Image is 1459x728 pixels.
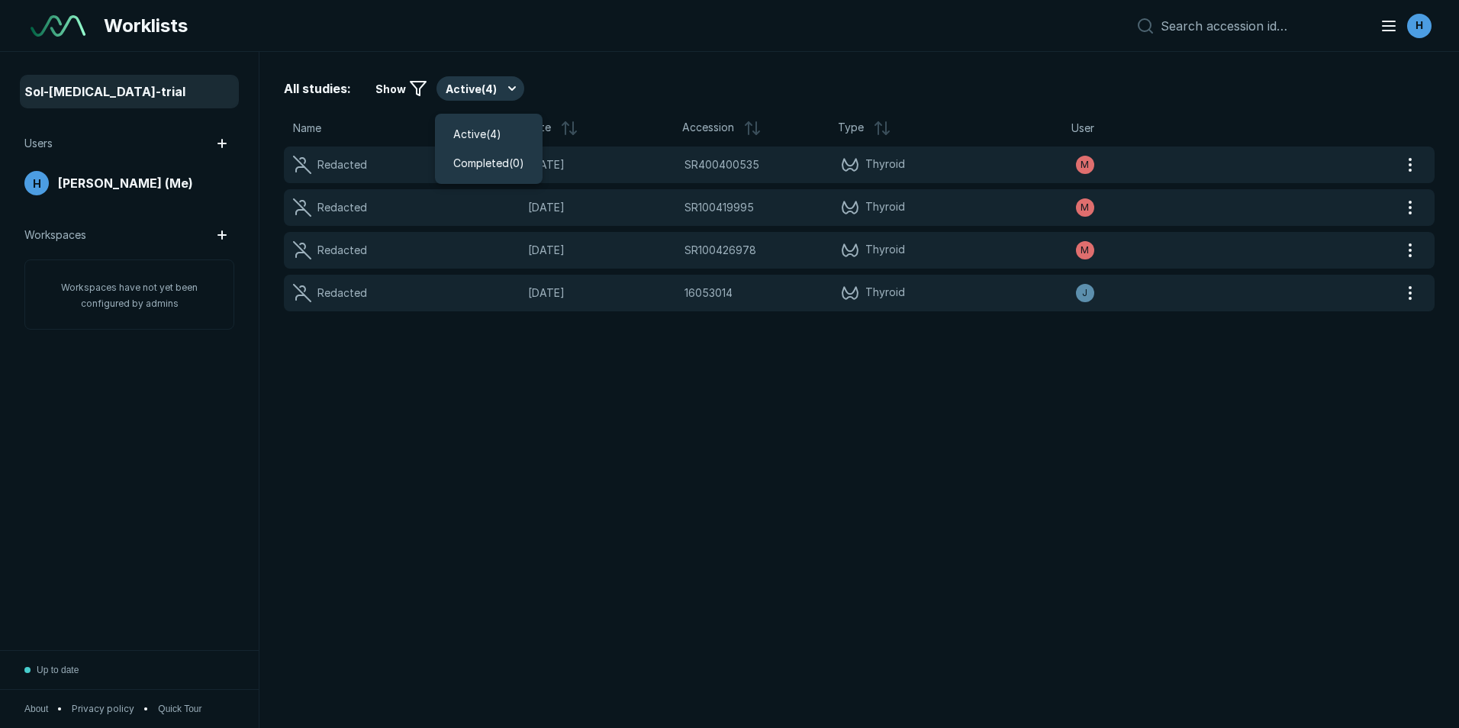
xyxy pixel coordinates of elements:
span: Thyroid [865,156,905,174]
span: [DATE] [528,242,675,259]
button: Active(4) [436,76,524,101]
span: SR100426978 [684,242,756,259]
div: avatar-name [1076,156,1094,174]
span: [PERSON_NAME] (Me) [58,174,193,192]
span: [DATE] [528,285,675,301]
span: User [1071,120,1094,137]
span: M [1081,201,1089,214]
span: Accession [682,119,734,137]
span: Workspaces have not yet been configured by admins [61,282,198,309]
span: Active ( 4 ) [453,126,501,143]
button: avatar-name [1370,11,1435,41]
input: Search accession id… [1161,18,1361,34]
span: Name [293,120,321,137]
a: avatar-name[PERSON_NAME] (Me) [21,168,237,198]
div: avatar-name [1407,14,1432,38]
span: [DATE] [528,156,675,173]
a: Redacted[DATE]SR100426978Thyroidavatar-name [284,232,1398,269]
span: [DATE] [528,199,675,216]
div: Redacted [317,285,367,301]
span: H [33,176,41,192]
span: Completed ( 0 ) [453,155,524,172]
a: Redacted[DATE]SR100419995Thyroidavatar-name [284,189,1398,226]
span: Up to date [37,663,79,677]
img: See-Mode Logo [31,15,85,37]
div: Redacted [317,242,367,259]
button: About [24,702,48,716]
span: Users [24,135,53,152]
a: Redacted[DATE]16053014Thyroidavatar-name [284,275,1398,311]
div: avatar-name [24,171,49,195]
button: Up to date [24,651,79,689]
span: Workspaces [24,227,86,243]
span: Sol-[MEDICAL_DATA]-trial [24,82,185,101]
span: M [1081,158,1089,172]
a: See-Mode Logo [24,9,92,43]
span: SR100419995 [684,199,754,216]
span: Thyroid [865,241,905,259]
span: • [57,702,63,716]
span: All studies: [284,79,351,98]
button: Quick Tour [158,702,201,716]
div: avatar-name [1076,284,1094,302]
a: Sol-[MEDICAL_DATA]-trial [21,76,237,107]
span: Worklists [104,12,188,40]
span: H [1416,18,1423,34]
a: Privacy policy [72,702,134,716]
span: J [1082,286,1087,300]
span: Type [838,119,864,137]
span: Thyroid [865,198,905,217]
span: M [1081,243,1089,257]
div: Redacted [317,199,367,216]
div: Active(4) [435,114,543,184]
span: 16053014 [684,285,733,301]
span: SR400400535 [684,156,759,173]
span: Show [375,81,406,97]
a: Redacted[DATE]SR400400535Thyroidavatar-name [284,147,1398,183]
div: Redacted [317,156,367,173]
span: Thyroid [865,284,905,302]
span: • [143,702,149,716]
div: avatar-name [1076,241,1094,259]
div: avatar-name [1076,198,1094,217]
